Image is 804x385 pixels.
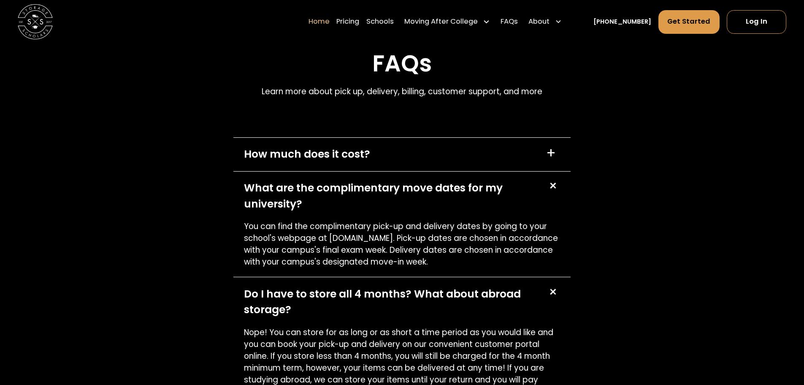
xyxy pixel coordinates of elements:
[658,10,720,34] a: Get Started
[18,4,53,39] a: home
[309,10,330,34] a: Home
[546,146,556,160] div: +
[366,10,394,34] a: Schools
[244,221,560,268] p: You can find the complimentary pick-up and delivery dates by going to your school's webpage at [D...
[244,286,537,318] div: Do I have to store all 4 months? What about abroad storage?
[262,50,542,77] h2: FAQs
[593,17,651,27] a: [PHONE_NUMBER]
[525,10,566,34] div: About
[404,17,478,27] div: Moving After College
[501,10,518,34] a: FAQs
[401,10,494,34] div: Moving After College
[244,180,537,212] div: What are the complimentary move dates for my university?
[544,177,561,194] div: +
[262,86,542,98] p: Learn more about pick up, delivery, billing, customer support, and more
[727,10,786,34] a: Log In
[244,146,370,162] div: How much does it cost?
[544,284,561,300] div: +
[528,17,550,27] div: About
[18,4,53,39] img: Storage Scholars main logo
[336,10,359,34] a: Pricing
